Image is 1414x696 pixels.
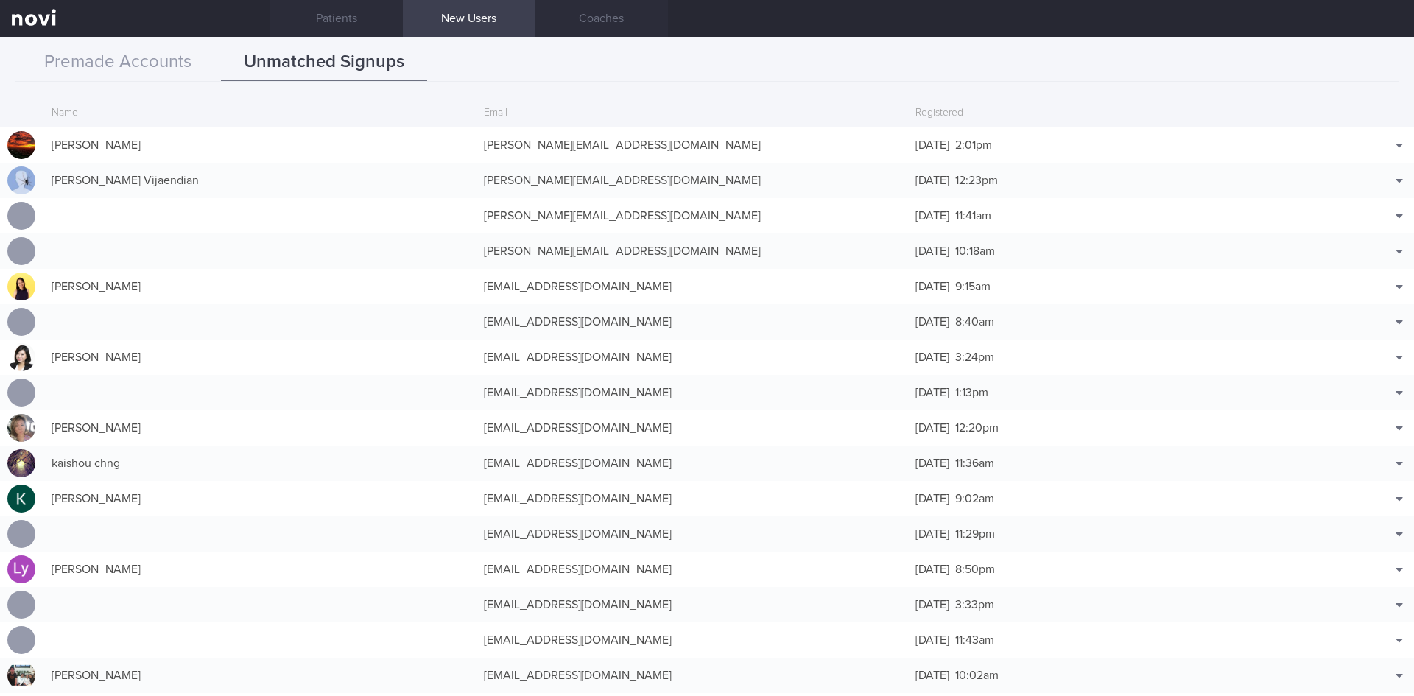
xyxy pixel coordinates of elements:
[955,493,994,505] span: 9:02am
[476,625,909,655] div: [EMAIL_ADDRESS][DOMAIN_NAME]
[476,307,909,337] div: [EMAIL_ADDRESS][DOMAIN_NAME]
[955,316,994,328] span: 8:40am
[955,387,988,398] span: 1:13pm
[955,422,999,434] span: 12:20pm
[915,245,949,257] span: [DATE]
[955,245,995,257] span: 10:18am
[915,563,949,575] span: [DATE]
[915,387,949,398] span: [DATE]
[955,351,994,363] span: 3:24pm
[476,99,909,127] div: Email
[476,484,909,513] div: [EMAIL_ADDRESS][DOMAIN_NAME]
[476,272,909,301] div: [EMAIL_ADDRESS][DOMAIN_NAME]
[476,413,909,443] div: [EMAIL_ADDRESS][DOMAIN_NAME]
[915,493,949,505] span: [DATE]
[15,44,221,81] button: Premade Accounts
[476,555,909,584] div: [EMAIL_ADDRESS][DOMAIN_NAME]
[44,555,476,584] div: [PERSON_NAME]
[908,99,1340,127] div: Registered
[44,484,476,513] div: [PERSON_NAME]
[44,342,476,372] div: [PERSON_NAME]
[476,519,909,549] div: [EMAIL_ADDRESS][DOMAIN_NAME]
[476,661,909,690] div: [EMAIL_ADDRESS][DOMAIN_NAME]
[44,661,476,690] div: [PERSON_NAME]
[915,281,949,292] span: [DATE]
[955,599,994,611] span: 3:33pm
[955,175,998,186] span: 12:23pm
[915,175,949,186] span: [DATE]
[955,563,995,575] span: 8:50pm
[44,99,476,127] div: Name
[44,272,476,301] div: [PERSON_NAME]
[44,166,476,195] div: [PERSON_NAME] Vijaendian
[955,210,991,222] span: 11:41am
[955,139,992,151] span: 2:01pm
[915,457,949,469] span: [DATE]
[915,351,949,363] span: [DATE]
[221,44,427,81] button: Unmatched Signups
[915,422,949,434] span: [DATE]
[476,236,909,266] div: [PERSON_NAME][EMAIL_ADDRESS][DOMAIN_NAME]
[476,378,909,407] div: [EMAIL_ADDRESS][DOMAIN_NAME]
[44,413,476,443] div: [PERSON_NAME]
[44,130,476,160] div: [PERSON_NAME]
[476,590,909,619] div: [EMAIL_ADDRESS][DOMAIN_NAME]
[476,130,909,160] div: [PERSON_NAME][EMAIL_ADDRESS][DOMAIN_NAME]
[955,634,994,646] span: 11:43am
[915,139,949,151] span: [DATE]
[44,449,476,478] div: kaishou chng
[915,528,949,540] span: [DATE]
[476,201,909,231] div: [PERSON_NAME][EMAIL_ADDRESS][DOMAIN_NAME]
[476,342,909,372] div: [EMAIL_ADDRESS][DOMAIN_NAME]
[915,316,949,328] span: [DATE]
[915,634,949,646] span: [DATE]
[476,449,909,478] div: [EMAIL_ADDRESS][DOMAIN_NAME]
[915,599,949,611] span: [DATE]
[955,669,999,681] span: 10:02am
[955,457,994,469] span: 11:36am
[955,281,991,292] span: 9:15am
[476,166,909,195] div: [PERSON_NAME][EMAIL_ADDRESS][DOMAIN_NAME]
[915,669,949,681] span: [DATE]
[915,210,949,222] span: [DATE]
[955,528,995,540] span: 11:29pm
